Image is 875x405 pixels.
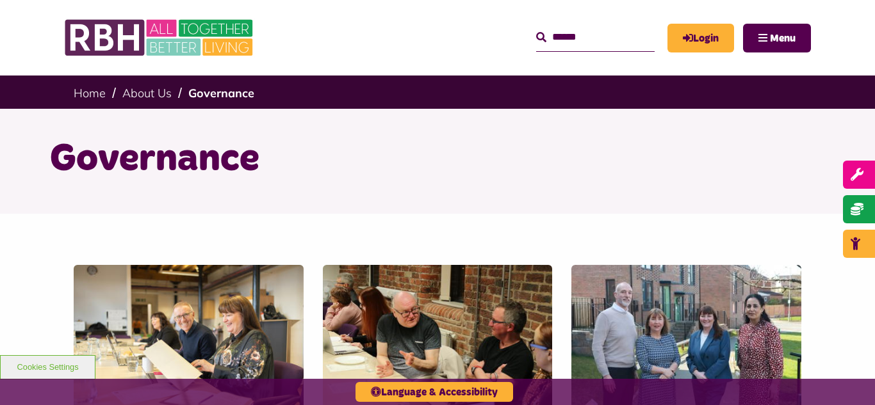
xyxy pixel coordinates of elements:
[50,134,825,184] h1: Governance
[667,24,734,52] a: MyRBH
[743,24,811,52] button: Navigation
[122,86,172,100] a: About Us
[188,86,254,100] a: Governance
[74,86,106,100] a: Home
[64,13,256,63] img: RBH
[356,382,513,402] button: Language & Accessibility
[817,347,875,405] iframe: Netcall Web Assistant for live chat
[770,33,796,44] span: Menu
